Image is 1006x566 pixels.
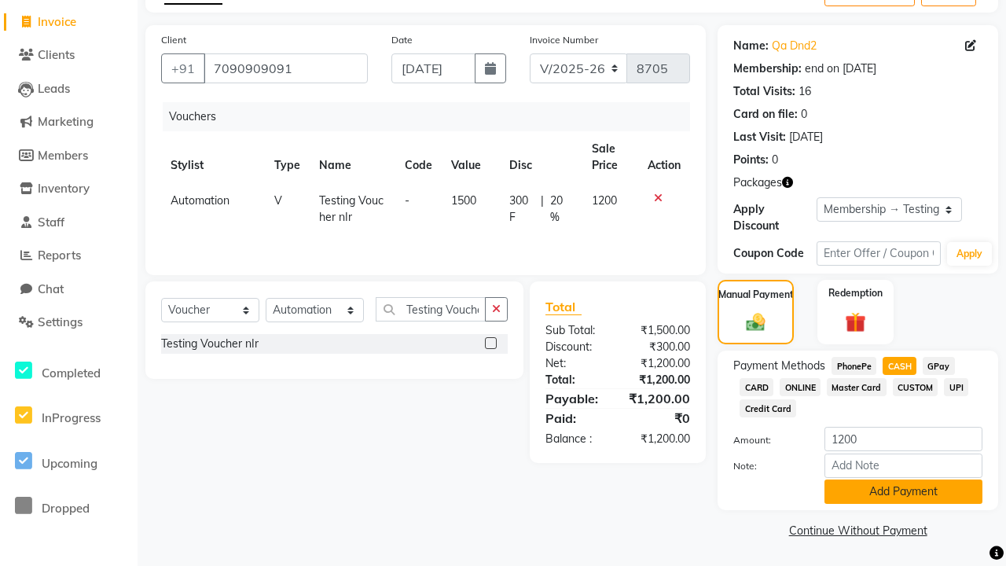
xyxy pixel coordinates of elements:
[161,131,265,183] th: Stylist
[638,131,690,183] th: Action
[265,183,310,235] td: V
[733,175,782,191] span: Packages
[391,33,413,47] label: Date
[500,131,582,183] th: Disc
[265,131,310,183] th: Type
[534,355,618,372] div: Net:
[839,310,872,335] img: _gift.svg
[42,366,101,380] span: Completed
[618,372,702,388] div: ₹1,200.00
[38,81,70,96] span: Leads
[733,152,769,168] div: Points:
[805,61,876,77] div: end on [DATE]
[582,131,638,183] th: Sale Price
[824,454,982,478] input: Add Note
[824,480,982,504] button: Add Payment
[534,339,618,355] div: Discount:
[395,131,442,183] th: Code
[4,180,134,198] a: Inventory
[721,459,813,473] label: Note:
[789,129,823,145] div: [DATE]
[4,46,134,64] a: Clients
[721,523,995,539] a: Continue Without Payment
[4,247,134,265] a: Reports
[618,322,702,339] div: ₹1,500.00
[4,314,134,332] a: Settings
[161,336,259,352] div: Testing Voucher nIr
[534,389,618,408] div: Payable:
[832,357,876,375] span: PhonePe
[618,339,702,355] div: ₹300.00
[38,314,83,329] span: Settings
[944,378,968,396] span: UPI
[442,131,500,183] th: Value
[4,113,134,131] a: Marketing
[733,106,798,123] div: Card on file:
[733,83,795,100] div: Total Visits:
[883,357,916,375] span: CASH
[376,297,486,322] input: Search
[772,38,817,54] a: Qa Dnd2
[740,399,796,417] span: Credit Card
[319,193,384,224] span: Testing Voucher nIr
[617,389,702,408] div: ₹1,200.00
[817,241,941,266] input: Enter Offer / Coupon Code
[827,378,887,396] span: Master Card
[534,372,618,388] div: Total:
[721,433,813,447] label: Amount:
[733,358,825,374] span: Payment Methods
[801,106,807,123] div: 0
[163,102,702,131] div: Vouchers
[42,410,101,425] span: InProgress
[161,53,205,83] button: +91
[799,83,811,100] div: 16
[4,80,134,98] a: Leads
[310,131,395,183] th: Name
[740,311,771,333] img: _cash.svg
[718,288,794,302] label: Manual Payment
[161,33,186,47] label: Client
[592,193,617,208] span: 1200
[38,248,81,263] span: Reports
[733,38,769,54] div: Name:
[38,215,64,230] span: Staff
[204,53,368,83] input: Search by Name/Mobile/Email/Code
[550,193,573,226] span: 20 %
[171,193,229,208] span: Automation
[4,13,134,31] a: Invoice
[947,242,992,266] button: Apply
[38,281,64,296] span: Chat
[824,427,982,451] input: Amount
[733,201,817,234] div: Apply Discount
[38,47,75,62] span: Clients
[733,245,817,262] div: Coupon Code
[618,431,702,447] div: ₹1,200.00
[451,193,476,208] span: 1500
[38,148,88,163] span: Members
[534,431,618,447] div: Balance :
[42,501,90,516] span: Dropped
[509,193,535,226] span: 300 F
[893,378,938,396] span: CUSTOM
[923,357,955,375] span: GPay
[38,181,90,196] span: Inventory
[541,193,544,226] span: |
[618,409,702,428] div: ₹0
[530,33,598,47] label: Invoice Number
[4,147,134,165] a: Members
[733,61,802,77] div: Membership:
[740,378,773,396] span: CARD
[618,355,702,372] div: ₹1,200.00
[4,281,134,299] a: Chat
[38,14,76,29] span: Invoice
[772,152,778,168] div: 0
[42,456,97,471] span: Upcoming
[545,299,582,315] span: Total
[534,409,618,428] div: Paid:
[405,193,409,208] span: -
[38,114,94,129] span: Marketing
[4,214,134,232] a: Staff
[733,129,786,145] div: Last Visit:
[534,322,618,339] div: Sub Total:
[828,286,883,300] label: Redemption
